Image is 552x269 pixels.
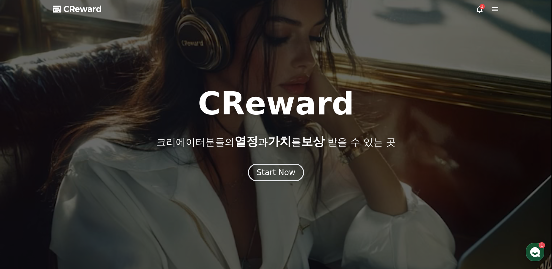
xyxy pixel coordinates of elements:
[268,135,291,148] span: 가치
[248,170,304,176] a: Start Now
[53,4,102,14] a: CReward
[156,135,396,148] p: 크리에이터분들의 과 를 받을 수 있는 곳
[235,135,258,148] span: 열정
[198,88,354,119] h1: CReward
[476,5,483,13] a: 3
[301,135,325,148] span: 보상
[248,164,304,181] button: Start Now
[480,4,485,9] div: 3
[63,4,102,14] span: CReward
[257,167,296,178] div: Start Now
